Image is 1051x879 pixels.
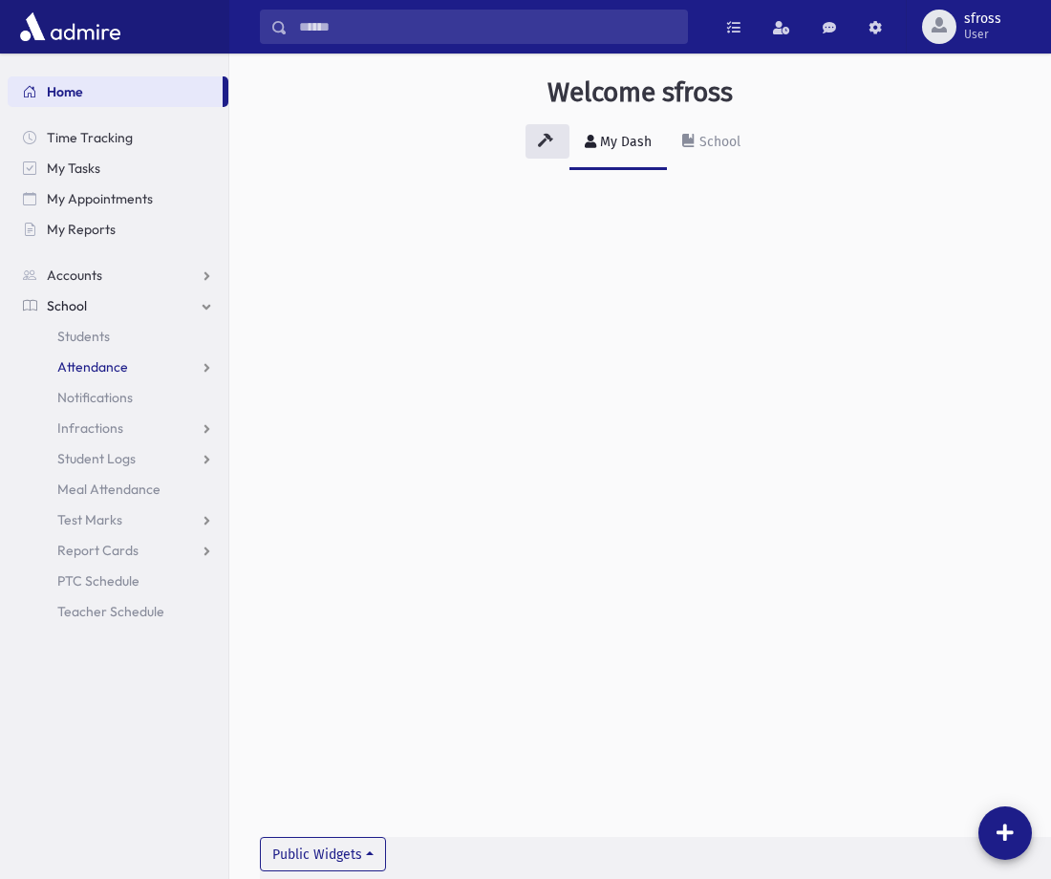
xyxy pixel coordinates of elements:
[8,76,223,107] a: Home
[57,419,123,437] span: Infractions
[8,443,228,474] a: Student Logs
[57,572,139,590] span: PTC Schedule
[8,352,228,382] a: Attendance
[47,83,83,100] span: Home
[8,535,228,566] a: Report Cards
[8,504,228,535] a: Test Marks
[8,413,228,443] a: Infractions
[57,358,128,375] span: Attendance
[8,566,228,596] a: PTC Schedule
[596,134,652,150] div: My Dash
[288,10,687,44] input: Search
[696,134,740,150] div: School
[57,603,164,620] span: Teacher Schedule
[57,481,161,498] span: Meal Attendance
[8,474,228,504] a: Meal Attendance
[47,190,153,207] span: My Appointments
[8,382,228,413] a: Notifications
[15,8,125,46] img: AdmirePro
[47,160,100,177] span: My Tasks
[57,542,139,559] span: Report Cards
[8,153,228,183] a: My Tasks
[8,290,228,321] a: School
[964,11,1001,27] span: sfross
[47,221,116,238] span: My Reports
[8,122,228,153] a: Time Tracking
[569,117,667,170] a: My Dash
[8,183,228,214] a: My Appointments
[547,76,733,109] h3: Welcome sfross
[47,297,87,314] span: School
[8,596,228,627] a: Teacher Schedule
[8,260,228,290] a: Accounts
[47,267,102,284] span: Accounts
[667,117,756,170] a: School
[57,511,122,528] span: Test Marks
[47,129,133,146] span: Time Tracking
[8,321,228,352] a: Students
[260,837,386,871] button: Public Widgets
[964,27,1001,42] span: User
[57,389,133,406] span: Notifications
[57,328,110,345] span: Students
[57,450,136,467] span: Student Logs
[8,214,228,245] a: My Reports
